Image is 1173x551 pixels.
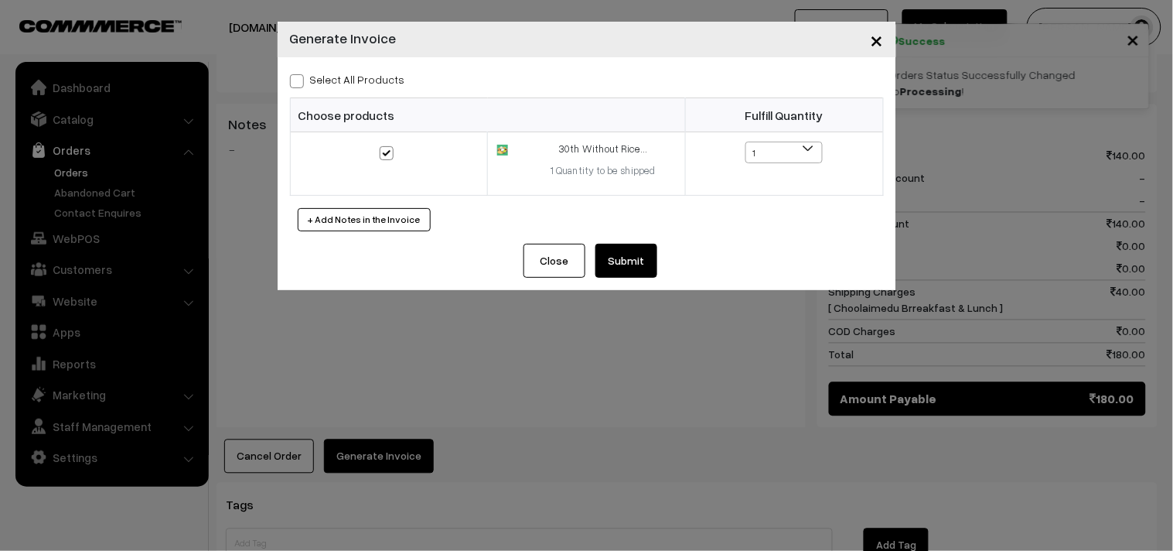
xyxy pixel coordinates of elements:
[745,142,823,163] span: 1
[290,28,397,49] h4: Generate Invoice
[746,142,822,164] span: 1
[531,142,676,157] div: 30th Without Rice...
[290,98,685,132] th: Choose products
[858,15,896,63] button: Close
[685,98,883,132] th: Fulfill Quantity
[531,163,676,179] div: 1 Quantity to be shipped
[523,244,585,278] button: Close
[871,25,884,53] span: ×
[298,208,431,231] button: + Add Notes in the Invoice
[290,71,405,87] label: Select all Products
[595,244,657,278] button: Submit
[497,145,507,155] img: 17327207182824lunch-cartoon.jpg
